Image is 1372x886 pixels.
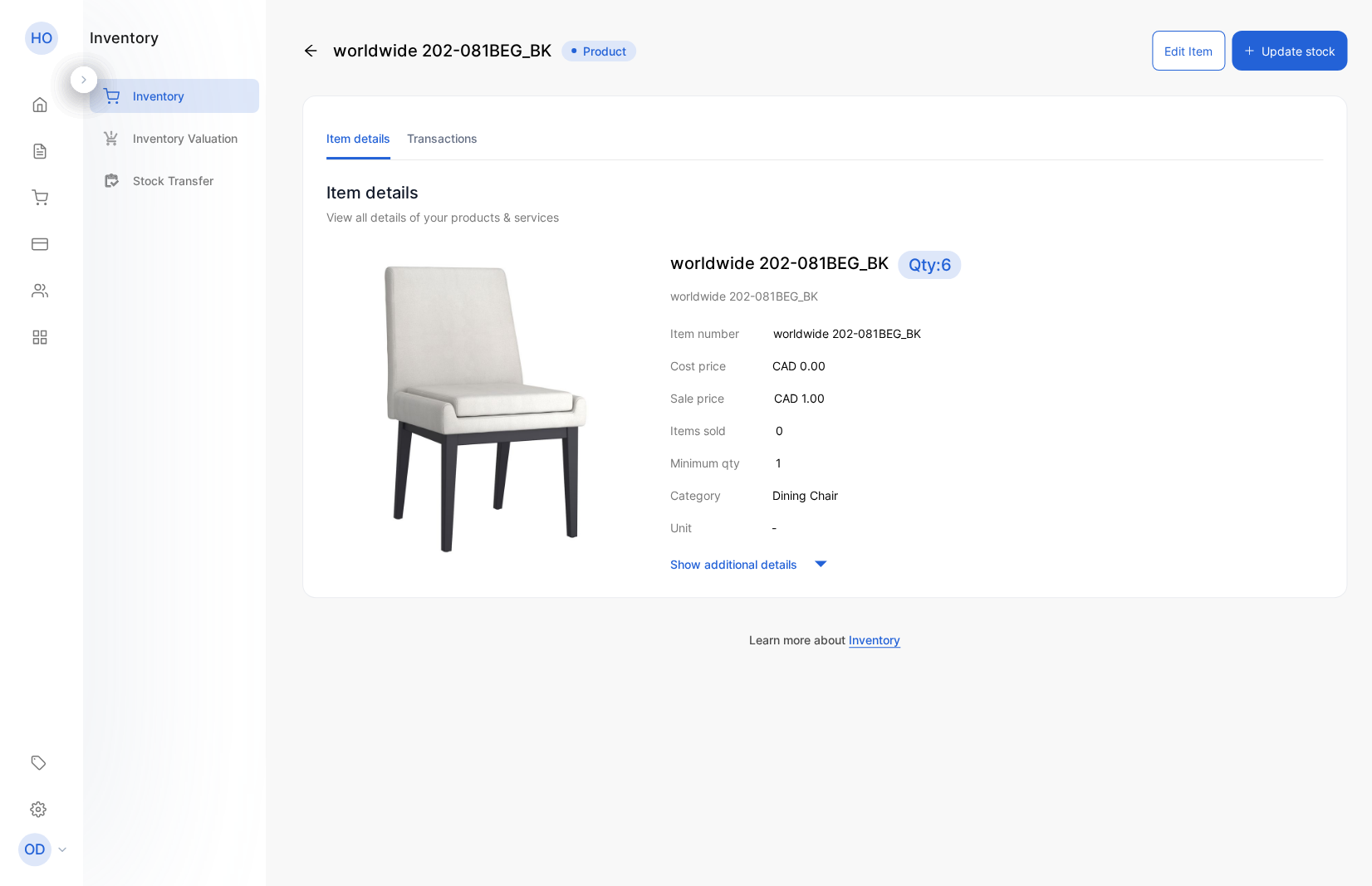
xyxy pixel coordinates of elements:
button: Open LiveChat chat widget [13,7,63,56]
button: Update stock [1232,31,1347,71]
p: Unit [669,519,691,536]
a: Inventory Valuation [90,121,259,155]
a: Inventory [90,79,259,113]
p: OD [24,839,46,860]
p: Learn more about [302,631,1347,649]
div: View all details of your products & services [326,208,1323,226]
p: Show additional details [669,556,796,573]
img: item [326,251,636,560]
p: HO [31,27,52,49]
p: worldwide 202-081BEG_BK [669,287,1323,305]
p: 0 [775,422,782,439]
button: Edit Item [1152,31,1225,71]
p: worldwide 202-081BEG_BK [772,325,920,342]
p: Inventory Valuation [133,130,238,147]
p: Inventory [133,87,184,105]
p: Category [669,487,720,504]
p: worldwide 202-081BEG_BK [669,251,1323,279]
h1: inventory [90,27,159,49]
div: worldwide 202-081BEG_BK [302,31,636,71]
span: Qty: 6 [898,251,961,279]
p: Cost price [669,357,725,374]
span: CAD 0.00 [772,359,825,373]
span: CAD 1.00 [773,391,824,405]
p: - [771,519,776,536]
p: Items sold [669,422,725,439]
span: Product [561,41,636,61]
p: 1 [775,454,781,472]
span: Inventory [849,633,900,648]
p: Dining Chair [772,487,837,504]
p: Stock Transfer [133,172,213,189]
p: Item details [326,180,1323,205]
p: Sale price [669,389,723,407]
li: Transactions [407,117,478,159]
p: Minimum qty [669,454,739,472]
p: Item number [669,325,738,342]
a: Stock Transfer [90,164,259,198]
li: Item details [326,117,390,159]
